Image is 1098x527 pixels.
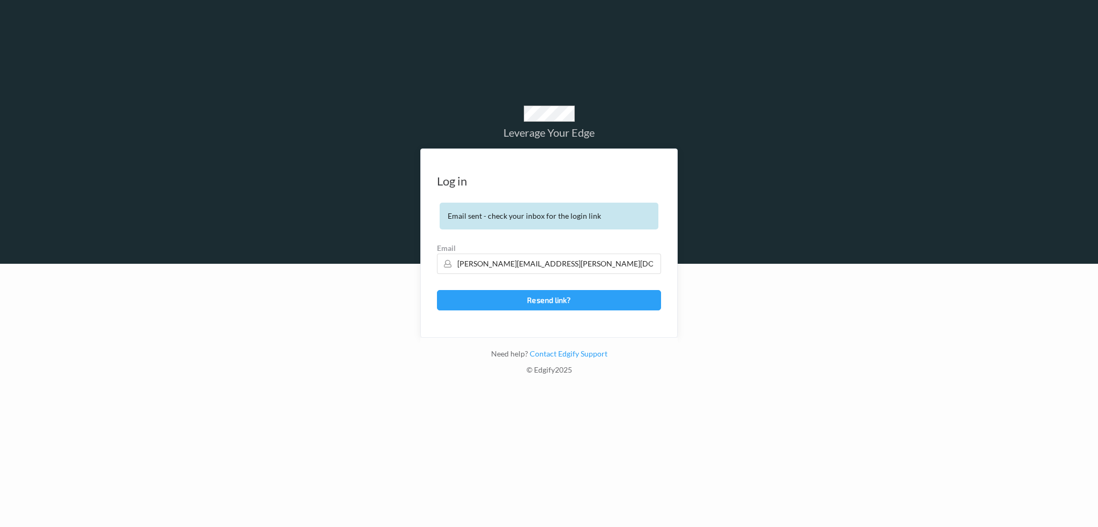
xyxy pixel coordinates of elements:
[437,243,661,254] label: Email
[420,348,678,365] div: Need help?
[420,127,678,138] div: Leverage Your Edge
[437,290,661,310] button: Resend link?
[420,365,678,381] div: © Edgify 2025
[440,203,658,229] div: Email sent - check your inbox for the login link
[528,349,607,358] a: Contact Edgify Support
[437,176,467,187] div: Log in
